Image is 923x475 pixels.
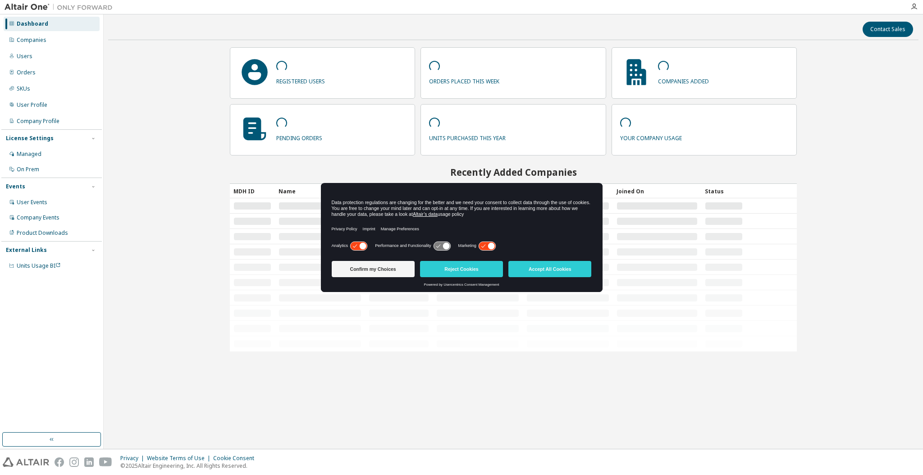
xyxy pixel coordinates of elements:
img: facebook.svg [55,457,64,467]
div: On Prem [17,166,39,173]
p: your company usage [620,132,682,142]
p: orders placed this week [429,75,499,85]
div: SKUs [17,85,30,92]
div: Status [705,184,743,198]
h2: Recently Added Companies [230,166,797,178]
div: External Links [6,247,47,254]
span: Units Usage BI [17,262,61,269]
img: linkedin.svg [84,457,94,467]
div: Website Terms of Use [147,455,213,462]
div: Orders [17,69,36,76]
div: Company Profile [17,118,59,125]
p: registered users [276,75,325,85]
img: youtube.svg [99,457,112,467]
p: © 2025 Altair Engineering, Inc. All Rights Reserved. [120,462,260,470]
div: Cookie Consent [213,455,260,462]
img: Altair One [5,3,117,12]
img: altair_logo.svg [3,457,49,467]
div: Dashboard [17,20,48,27]
p: units purchased this year [429,132,506,142]
div: MDH ID [233,184,271,198]
div: Company Events [17,214,59,221]
div: Companies [17,37,46,44]
p: pending orders [276,132,322,142]
div: Product Downloads [17,229,68,237]
div: License Settings [6,135,54,142]
div: Users [17,53,32,60]
div: Joined On [617,184,698,198]
div: User Profile [17,101,47,109]
div: Privacy [120,455,147,462]
div: Managed [17,151,41,158]
p: companies added [658,75,709,85]
button: Contact Sales [863,22,913,37]
img: instagram.svg [69,457,79,467]
div: User Events [17,199,47,206]
div: Events [6,183,25,190]
div: Name [279,184,361,198]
